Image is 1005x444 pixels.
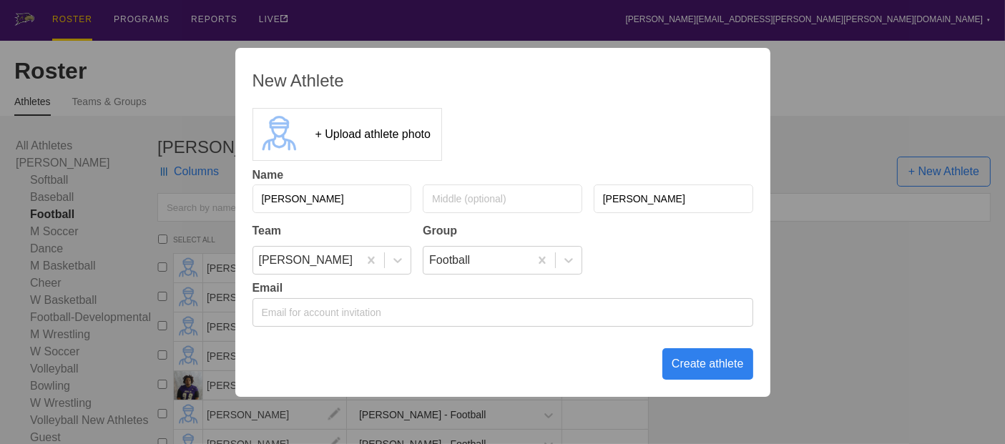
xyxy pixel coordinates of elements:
[662,348,753,380] div: Create athlete
[253,225,412,237] div: Team
[315,128,431,141] div: + Upload athlete photo
[259,247,353,274] div: [PERSON_NAME]
[253,282,753,295] div: Email
[748,279,1005,444] iframe: Chat Widget
[429,247,470,274] div: Football
[253,298,753,327] input: Email for account invitation
[594,184,753,213] input: Last
[253,109,305,160] img: avatar
[423,225,582,237] div: Group
[253,71,753,91] div: New Athlete
[253,184,412,213] input: First
[253,169,753,182] div: Name
[423,184,582,213] input: Middle (optional)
